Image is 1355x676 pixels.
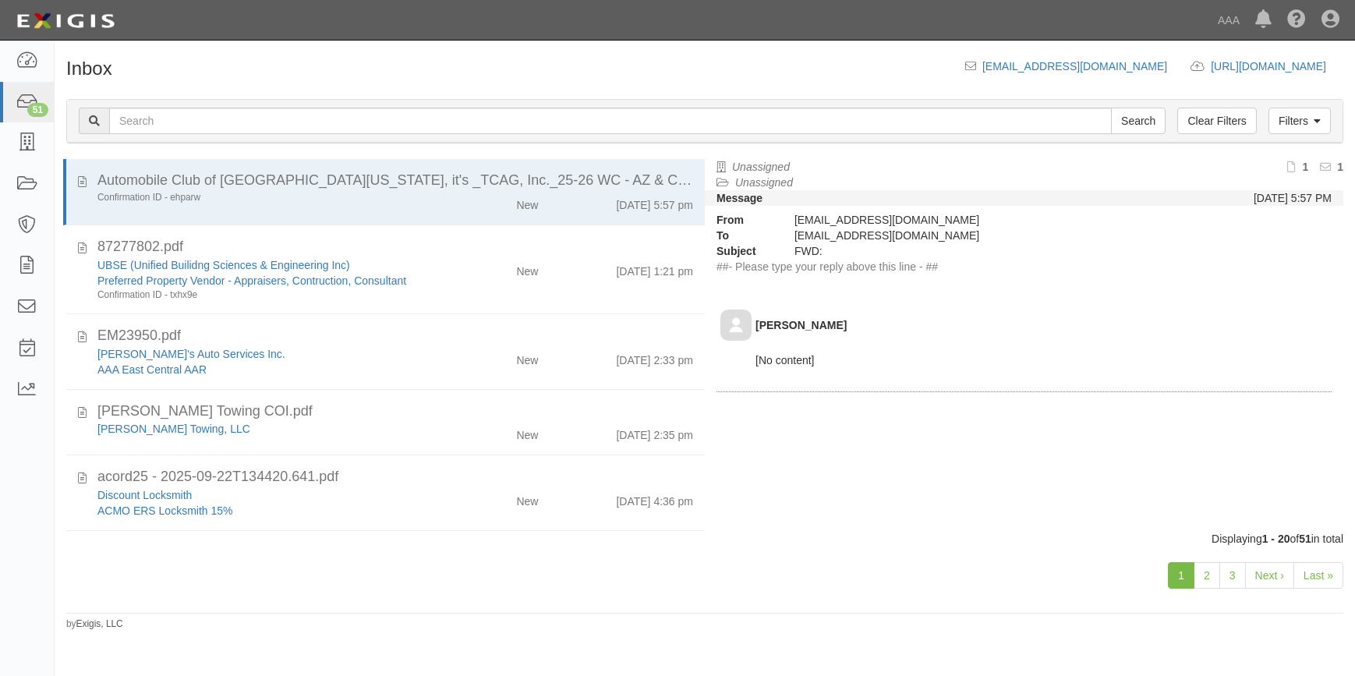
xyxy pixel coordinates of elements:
[783,243,1172,259] div: FWD:
[516,191,538,213] div: New
[616,257,693,279] div: [DATE] 1:21 pm
[97,346,435,362] div: Lenny's Auto Services Inc.
[1210,5,1247,36] a: AAA
[1254,190,1332,206] div: [DATE] 5:57 PM
[1268,108,1331,134] a: Filters
[1194,562,1220,589] a: 2
[97,402,693,422] div: Myers Towing COI.pdf
[97,274,406,287] a: Preferred Property Vendor - Appraisers, Contruction, Consultant
[76,618,123,629] a: Exigis, LLC
[97,489,192,501] a: Discount Locksmith
[705,212,783,228] strong: From
[97,423,250,435] a: [PERSON_NAME] Towing, LLC
[97,191,435,204] div: Confirmation ID - ehparw
[1293,562,1343,589] a: Last »
[705,228,783,243] strong: To
[755,319,847,331] b: [PERSON_NAME]
[755,352,847,368] p: [No content]
[97,467,693,487] div: acord25 - 2025-09-22T134420.641.pdf
[705,243,783,259] strong: Subject
[97,362,435,377] div: AAA East Central AAR
[1299,533,1311,545] b: 51
[1337,161,1343,173] b: 1
[1302,161,1308,173] b: 1
[97,487,435,503] div: Discount Locksmith
[97,503,435,519] div: ACMO ERS Locksmith 15%
[97,237,693,257] div: 87277802.pdf
[97,171,693,191] div: Automobile Club of Southern California, it's _TCAG, Inc._25-26 WC - AZ & CA Blkt_9-18-2025_121849...
[66,618,123,631] small: by
[66,58,112,79] h1: Inbox
[616,346,693,368] div: [DATE] 2:33 pm
[516,257,538,279] div: New
[1177,108,1256,134] a: Clear Filters
[1211,60,1343,73] a: [URL][DOMAIN_NAME]
[783,212,1172,228] div: [EMAIL_ADDRESS][DOMAIN_NAME]
[616,487,693,509] div: [DATE] 4:36 pm
[97,326,693,346] div: EM23950.pdf
[982,60,1167,73] a: [EMAIL_ADDRESS][DOMAIN_NAME]
[55,531,1355,547] div: Displaying of in total
[1168,562,1194,589] a: 1
[27,103,48,117] div: 51
[97,363,207,376] a: AAA East Central AAR
[720,310,752,341] img: default-avatar-80.png
[97,259,350,271] a: UBSE (Unified Builidng Sciences & Engineering Inc)
[97,288,435,302] div: Confirmation ID - txhx9e
[1245,562,1294,589] a: Next ›
[616,191,693,213] div: [DATE] 5:57 pm
[716,192,762,204] strong: Message
[1262,533,1290,545] b: 1 - 20
[732,161,790,173] a: Unassigned
[1287,11,1306,30] i: Help Center - Complianz
[12,7,119,35] img: logo-5460c22ac91f19d4615b14bd174203de0afe785f0fc80cf4dbbc73dc1793850b.png
[97,273,435,288] div: Preferred Property Vendor - Appraisers, Contruction, Consultant
[516,421,538,443] div: New
[516,346,538,368] div: New
[97,348,285,360] a: [PERSON_NAME]'s Auto Services Inc.
[716,260,938,273] span: ##- Please type your reply above this line - ##
[97,421,435,437] div: Myers Towing, LLC
[1219,562,1246,589] a: 3
[783,228,1172,243] div: inbox@ace.complianz.com
[516,487,538,509] div: New
[97,257,435,273] div: UBSE (Unified Builidng Sciences & Engineering Inc)
[735,176,793,189] a: Unassigned
[109,108,1112,134] input: Search
[616,421,693,443] div: [DATE] 2:35 pm
[97,504,233,517] a: ACMO ERS Locksmith 15%
[1111,108,1166,134] input: Search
